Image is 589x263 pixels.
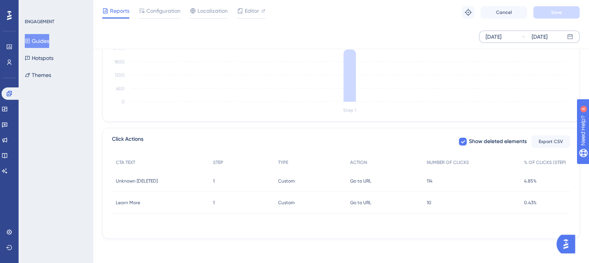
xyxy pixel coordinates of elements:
span: Save [551,9,562,15]
span: Go to URL [350,200,371,206]
span: Cancel [496,9,512,15]
span: Unknown [DELETED] [116,178,158,184]
span: TYPE [278,159,288,166]
span: Localization [197,6,228,15]
span: Editor [245,6,259,15]
span: NUMBER OF CLICKS [426,159,469,166]
tspan: 1200 [115,72,125,78]
span: 4.85% [524,178,537,184]
button: Export CSV [531,135,570,148]
span: 1 [213,200,215,206]
button: Hotspots [25,51,53,65]
span: Show deleted elements [469,137,527,146]
div: 8 [54,4,56,10]
span: Go to URL [350,178,371,184]
span: Custom [278,178,295,184]
span: 0.43% [524,200,537,206]
span: Custom [278,200,295,206]
button: Guides [25,34,49,48]
span: CTA TEXT [116,159,135,166]
span: 114 [426,178,432,184]
tspan: 1800 [114,59,125,65]
tspan: 2400 [113,46,125,51]
tspan: Step 1 [343,108,356,113]
span: Click Actions [112,135,143,149]
button: Cancel [481,6,527,19]
span: Reports [110,6,129,15]
div: [DATE] [532,32,548,41]
span: Learn More [116,200,140,206]
tspan: 600 [116,86,125,91]
tspan: 0 [122,99,125,104]
button: Themes [25,68,51,82]
span: 1 [213,178,215,184]
iframe: UserGuiding AI Assistant Launcher [556,232,580,256]
span: STEP [213,159,223,166]
span: 10 [426,200,431,206]
div: [DATE] [486,32,501,41]
button: Save [533,6,580,19]
span: Configuration [146,6,180,15]
span: ACTION [350,159,367,166]
span: % OF CLICKS (STEP) [524,159,566,166]
span: Need Help? [18,2,48,11]
span: Export CSV [539,138,563,145]
div: ENGAGEMENT [25,19,54,25]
